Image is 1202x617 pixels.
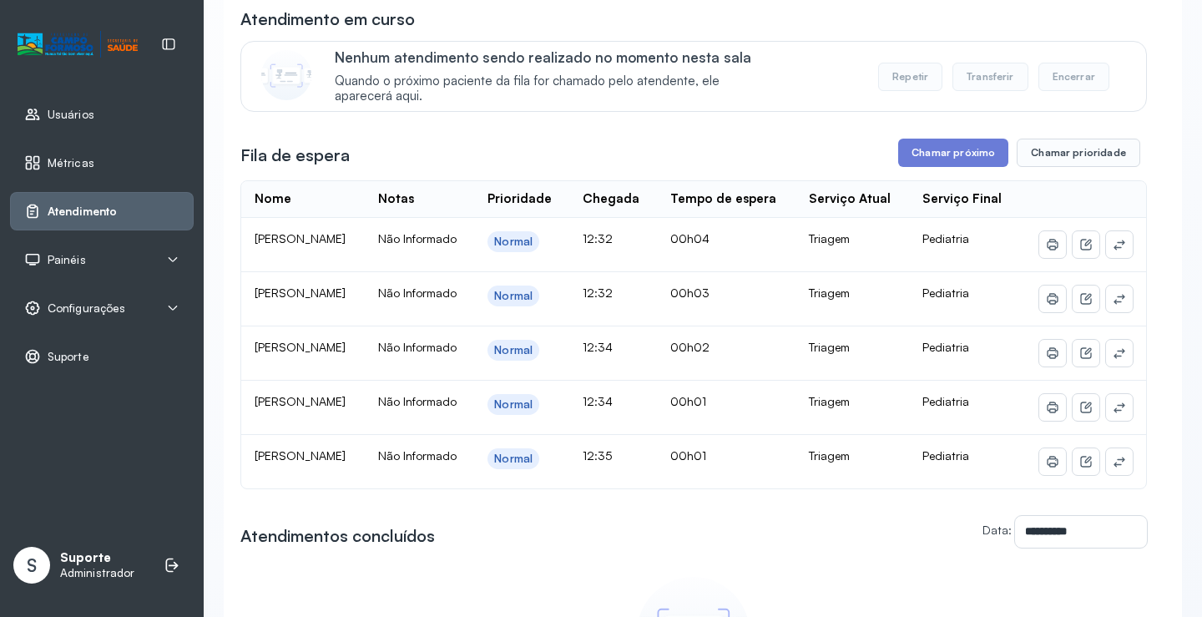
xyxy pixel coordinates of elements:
[922,448,969,463] span: Pediatria
[48,301,125,316] span: Configurações
[18,31,138,58] img: Logotipo do estabelecimento
[952,63,1028,91] button: Transferir
[494,452,533,466] div: Normal
[494,289,533,303] div: Normal
[240,8,415,31] h3: Atendimento em curso
[982,523,1012,537] label: Data:
[1038,63,1109,91] button: Encerrar
[878,63,942,91] button: Repetir
[48,205,117,219] span: Atendimento
[583,340,613,354] span: 12:34
[48,350,89,364] span: Suporte
[1017,139,1140,167] button: Chamar prioridade
[583,448,612,463] span: 12:35
[378,191,414,207] div: Notas
[670,340,710,354] span: 00h02
[378,286,457,300] span: Não Informado
[335,73,776,105] span: Quando o próximo paciente da fila for chamado pelo atendente, ele aparecerá aqui.
[24,154,179,171] a: Métricas
[583,191,639,207] div: Chegada
[255,394,346,408] span: [PERSON_NAME]
[922,394,969,408] span: Pediatria
[255,231,346,245] span: [PERSON_NAME]
[378,231,457,245] span: Não Informado
[378,394,457,408] span: Não Informado
[255,286,346,300] span: [PERSON_NAME]
[48,156,94,170] span: Métricas
[922,286,969,300] span: Pediatria
[48,253,86,267] span: Painéis
[335,48,776,66] p: Nenhum atendimento sendo realizado no momento nesta sala
[922,191,1002,207] div: Serviço Final
[898,139,1008,167] button: Chamar próximo
[670,394,706,408] span: 00h01
[255,340,346,354] span: [PERSON_NAME]
[922,231,969,245] span: Pediatria
[494,235,533,249] div: Normal
[670,448,706,463] span: 00h01
[60,566,134,580] p: Administrador
[487,191,552,207] div: Prioridade
[24,203,179,220] a: Atendimento
[583,286,613,300] span: 12:32
[809,394,896,409] div: Triagem
[583,231,613,245] span: 12:32
[809,191,891,207] div: Serviço Atual
[922,340,969,354] span: Pediatria
[24,106,179,123] a: Usuários
[583,394,613,408] span: 12:34
[255,191,291,207] div: Nome
[670,286,710,300] span: 00h03
[261,50,311,100] img: Imagem de CalloutCard
[378,448,457,463] span: Não Informado
[809,231,896,246] div: Triagem
[670,191,776,207] div: Tempo de espera
[494,397,533,412] div: Normal
[48,108,94,122] span: Usuários
[240,524,435,548] h3: Atendimentos concluídos
[255,448,346,463] span: [PERSON_NAME]
[60,550,134,566] p: Suporte
[809,286,896,301] div: Triagem
[670,231,710,245] span: 00h04
[809,340,896,355] div: Triagem
[809,448,896,463] div: Triagem
[494,343,533,357] div: Normal
[378,340,457,354] span: Não Informado
[240,144,350,167] h3: Fila de espera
